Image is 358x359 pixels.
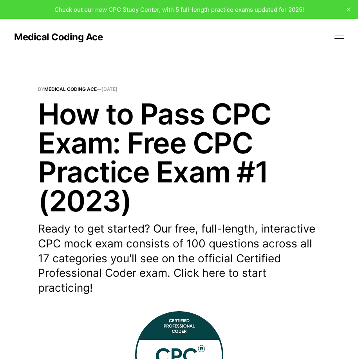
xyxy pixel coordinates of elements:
[14,32,103,42] a: Medical Coding Ace
[38,99,320,215] h1: How to Pass CPC Exam: Free CPC Practice Exam #1 (2023)
[342,3,355,16] button: close
[38,222,320,296] p: Ready to get started? Our free, full-length, interactive CPC mock exam consists of 100 questions ...
[38,87,320,92] span: By —
[101,86,118,92] time: [DATE]
[54,6,304,13] span: Check out our new CPC Study Center, with 5 full-length practice exams updated for 2025!
[230,321,358,359] iframe: portal-trigger
[44,86,97,92] a: Medical Coding Ace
